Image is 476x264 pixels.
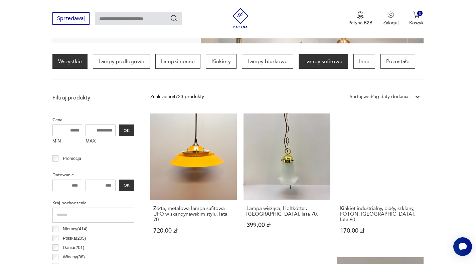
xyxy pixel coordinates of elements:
[119,180,134,191] button: OK
[413,11,420,18] img: Ikona koszyka
[350,93,408,100] div: Sortuj według daty dodania
[52,199,134,207] p: Kraj pochodzenia
[247,222,327,228] p: 399,00 zł
[52,171,134,179] p: Datowanie
[453,237,472,256] iframe: Smartsupp widget button
[340,228,421,234] p: 170,00 zł
[170,14,178,22] button: Szukaj
[340,206,421,223] h3: Kinkiet industrialny, biały, szklany, FOTON, [GEOGRAPHIC_DATA], lata 60.
[63,225,88,233] p: Niemcy ( 414 )
[409,20,424,26] p: Koszyk
[299,54,348,69] a: Lampy sufitowe
[337,113,424,247] a: Kinkiet industrialny, biały, szklany, FOTON, Polska, lata 60.Kinkiet industrialny, biały, szklany...
[63,155,81,162] p: Promocja
[93,54,150,69] a: Lampy podłogowe
[52,136,83,147] label: MIN
[150,93,204,100] div: Znaleziono 4723 produkty
[153,206,234,223] h3: Żółta, metalowa lampa sufitowa UFO w skandynawskim stylu, lata 70.
[417,11,423,16] div: 0
[348,11,372,26] a: Ikona medaluPatyna B2B
[230,8,251,28] img: Patyna - sklep z meblami i dekoracjami vintage
[63,235,86,242] p: Polska ( 205 )
[52,17,90,21] a: Sprzedawaj
[63,253,85,261] p: Włochy ( 88 )
[86,136,116,147] label: MAX
[348,20,372,26] p: Patyna B2B
[380,54,415,69] a: Pozostałe
[206,54,236,69] a: Kinkiety
[52,54,88,69] a: Wszystkie
[150,113,237,247] a: Żółta, metalowa lampa sufitowa UFO w skandynawskim stylu, lata 70.Żółta, metalowa lampa sufitowa ...
[153,228,234,234] p: 720,00 zł
[387,11,394,18] img: Ikonka użytkownika
[348,11,372,26] button: Patyna B2B
[409,11,424,26] button: 0Koszyk
[52,116,134,123] p: Cena
[353,54,375,69] a: Inne
[242,54,293,69] a: Lampy biurkowe
[357,11,364,19] img: Ikona medalu
[52,12,90,25] button: Sprzedawaj
[63,244,84,251] p: Dania ( 201 )
[244,113,330,247] a: Lampa wisząca, Holtkötter, Niemcy, lata 70.Lampa wisząca, Holtkötter, [GEOGRAPHIC_DATA], lata 70....
[155,54,200,69] a: Lampki nocne
[383,11,399,26] button: Zaloguj
[52,94,134,101] p: Filtruj produkty
[383,20,399,26] p: Zaloguj
[119,124,134,136] button: OK
[247,206,327,217] h3: Lampa wisząca, Holtkötter, [GEOGRAPHIC_DATA], lata 70.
